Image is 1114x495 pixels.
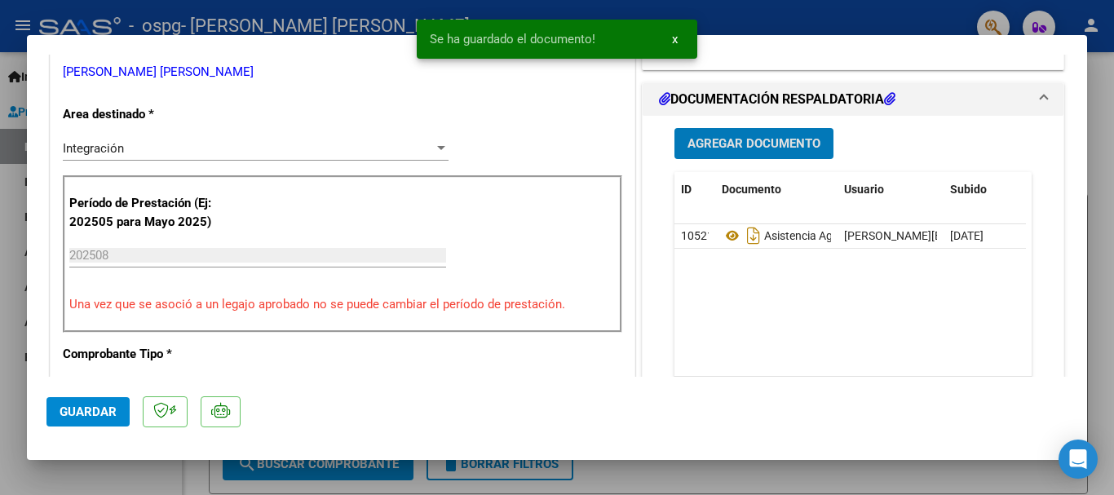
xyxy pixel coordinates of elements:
[681,229,714,242] span: 10521
[672,32,678,46] span: x
[69,194,233,231] p: Período de Prestación (Ej: 202505 para Mayo 2025)
[60,404,117,419] span: Guardar
[674,172,715,207] datatable-header-cell: ID
[63,345,231,364] p: Comprobante Tipo *
[63,105,231,124] p: Area destinado *
[838,172,944,207] datatable-header-cell: Usuario
[681,183,692,196] span: ID
[687,137,820,152] span: Agregar Documento
[674,377,1032,418] div: 1 total
[46,397,130,426] button: Guardar
[643,116,1063,454] div: DOCUMENTACIÓN RESPALDATORIA
[1025,172,1107,207] datatable-header-cell: Acción
[1059,440,1098,479] div: Open Intercom Messenger
[944,172,1025,207] datatable-header-cell: Subido
[643,83,1063,116] mat-expansion-panel-header: DOCUMENTACIÓN RESPALDATORIA
[69,295,616,314] p: Una vez que se asoció a un legajo aprobado no se puede cambiar el período de prestación.
[63,63,622,82] p: [PERSON_NAME] [PERSON_NAME]
[659,90,895,109] h1: DOCUMENTACIÓN RESPALDATORIA
[844,183,884,196] span: Usuario
[950,183,987,196] span: Subido
[715,172,838,207] datatable-header-cell: Documento
[743,223,764,249] i: Descargar documento
[63,141,124,156] span: Integración
[430,31,595,47] span: Se ha guardado el documento!
[722,229,855,242] span: Asistencia Agosto
[674,128,833,158] button: Agregar Documento
[722,183,781,196] span: Documento
[659,24,691,54] button: x
[950,229,984,242] span: [DATE]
